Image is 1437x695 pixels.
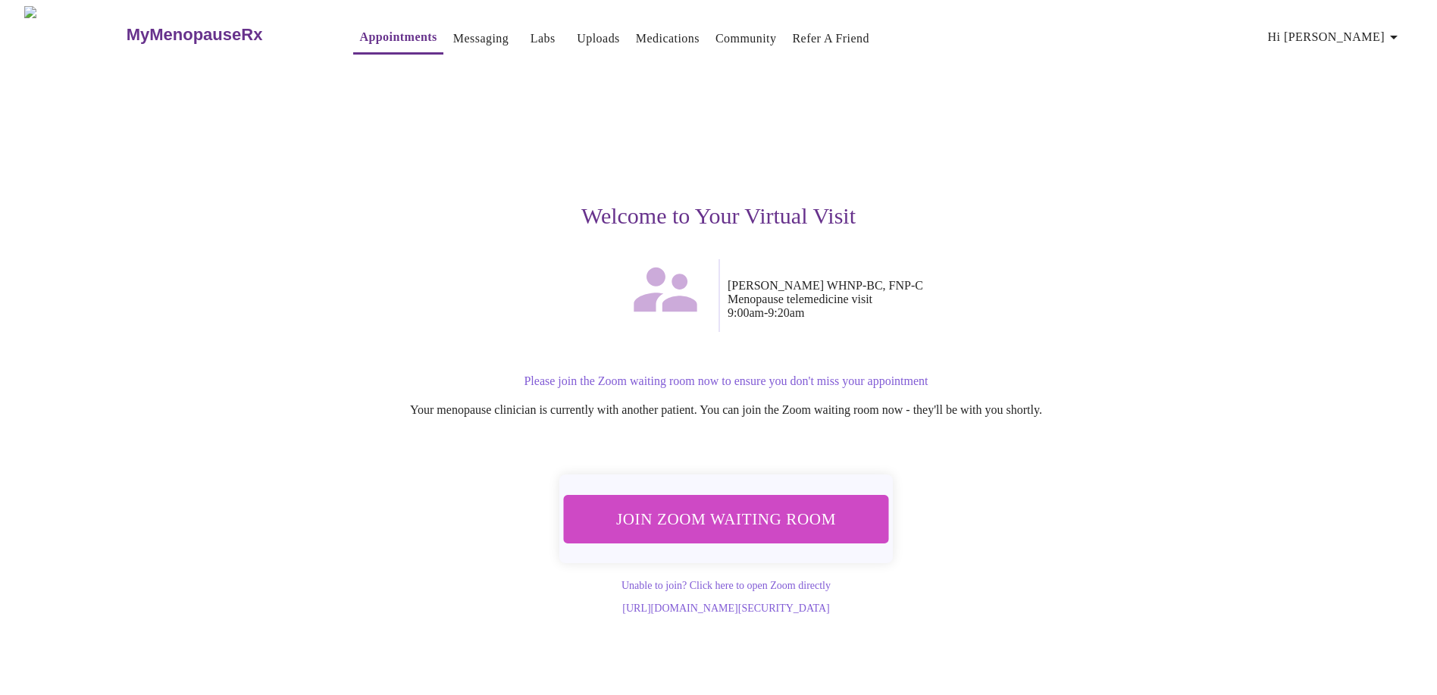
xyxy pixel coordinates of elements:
[630,23,706,54] button: Medications
[709,23,783,54] button: Community
[124,8,323,61] a: MyMenopauseRx
[728,279,1185,320] p: [PERSON_NAME] WHNP-BC, FNP-C Menopause telemedicine visit 9:00am - 9:20am
[622,603,829,614] a: [URL][DOMAIN_NAME][SECURITY_DATA]
[24,6,124,63] img: MyMenopauseRx Logo
[786,23,875,54] button: Refer a Friend
[518,23,567,54] button: Labs
[563,495,889,543] button: Join Zoom Waiting Room
[715,28,777,49] a: Community
[252,203,1185,229] h3: Welcome to Your Virtual Visit
[577,28,620,49] a: Uploads
[267,403,1185,417] p: Your menopause clinician is currently with another patient. You can join the Zoom waiting room no...
[359,27,437,48] a: Appointments
[621,580,831,591] a: Unable to join? Click here to open Zoom directly
[1262,22,1409,52] button: Hi [PERSON_NAME]
[583,505,869,533] span: Join Zoom Waiting Room
[453,28,509,49] a: Messaging
[531,28,556,49] a: Labs
[636,28,700,49] a: Medications
[267,374,1185,388] p: Please join the Zoom waiting room now to ensure you don't miss your appointment
[447,23,515,54] button: Messaging
[571,23,626,54] button: Uploads
[353,22,443,55] button: Appointments
[1268,27,1403,48] span: Hi [PERSON_NAME]
[792,28,869,49] a: Refer a Friend
[127,25,263,45] h3: MyMenopauseRx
